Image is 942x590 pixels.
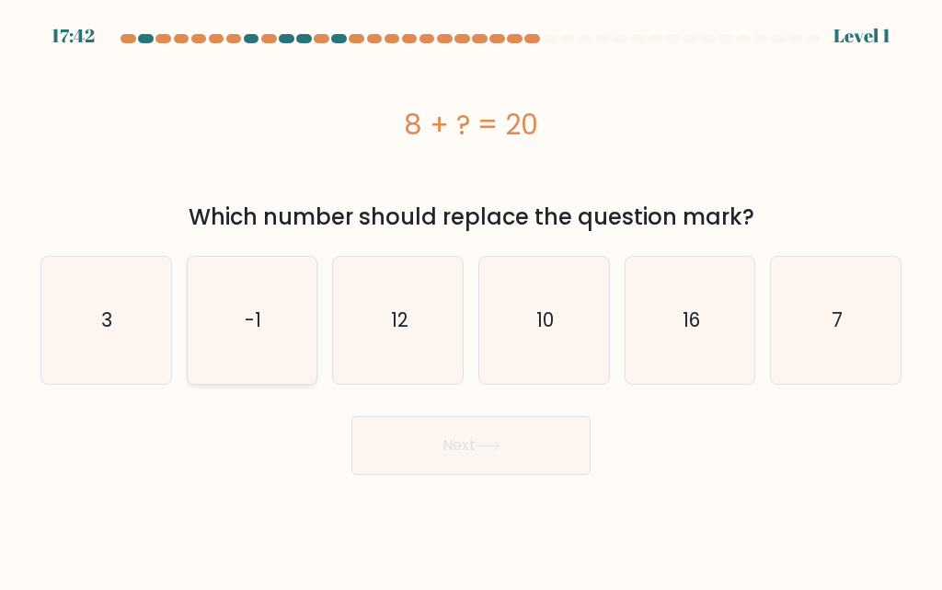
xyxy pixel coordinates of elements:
text: 12 [391,307,408,333]
text: 7 [832,307,843,333]
div: 17:42 [52,22,95,50]
text: 10 [536,307,554,333]
div: Which number should replace the question mark? [52,201,890,234]
text: 16 [683,307,700,333]
text: -1 [245,307,261,333]
div: Level 1 [833,22,890,50]
text: 3 [102,307,113,333]
button: Next [351,416,591,475]
div: 8 + ? = 20 [40,104,902,145]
